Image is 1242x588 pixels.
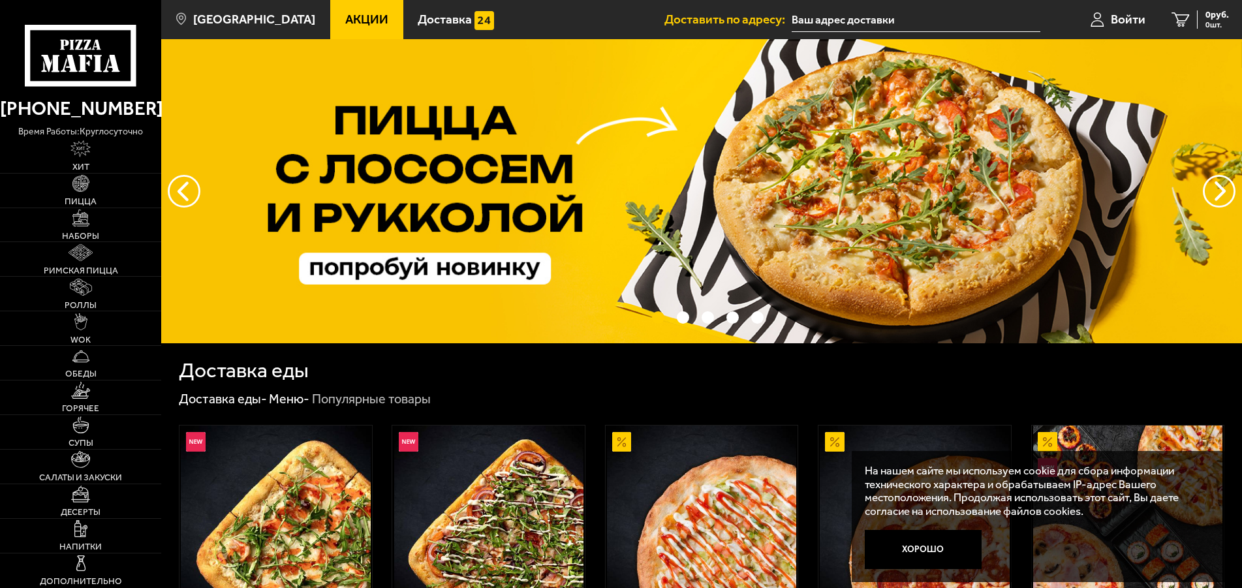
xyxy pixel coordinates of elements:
[61,508,101,517] span: Десерты
[72,162,89,172] span: Хит
[1203,175,1235,208] button: предыдущий
[474,11,494,31] img: 15daf4d41897b9f0e9f617042186c801.svg
[865,464,1203,518] p: На нашем сайте мы используем cookie для сбора информации технического характера и обрабатываем IP...
[751,311,764,324] button: точки переключения
[62,232,99,241] span: Наборы
[70,335,91,345] span: WOK
[168,175,200,208] button: следующий
[664,13,792,25] span: Доставить по адресу:
[39,473,122,482] span: Салаты и закуски
[1205,10,1229,20] span: 0 руб.
[65,197,97,206] span: Пицца
[269,391,309,407] a: Меню-
[69,439,93,448] span: Супы
[652,311,664,324] button: точки переключения
[612,432,632,452] img: Акционный
[865,530,981,568] button: Хорошо
[418,13,472,25] span: Доставка
[40,577,122,586] span: Дополнительно
[345,13,388,25] span: Акции
[65,301,97,310] span: Роллы
[312,391,431,408] div: Популярные товары
[726,311,739,324] button: точки переключения
[1111,13,1145,25] span: Войти
[1038,432,1057,452] img: Акционный
[65,369,97,379] span: Обеды
[825,432,845,452] img: Акционный
[792,8,1040,32] input: Ваш адрес доставки
[702,311,714,324] button: точки переключения
[179,360,309,381] h1: Доставка еды
[44,266,118,275] span: Римская пицца
[59,542,102,551] span: Напитки
[677,311,689,324] button: точки переключения
[186,432,206,452] img: Новинка
[193,13,315,25] span: [GEOGRAPHIC_DATA]
[1205,21,1229,29] span: 0 шт.
[179,391,267,407] a: Доставка еды-
[62,404,99,413] span: Горячее
[399,432,418,452] img: Новинка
